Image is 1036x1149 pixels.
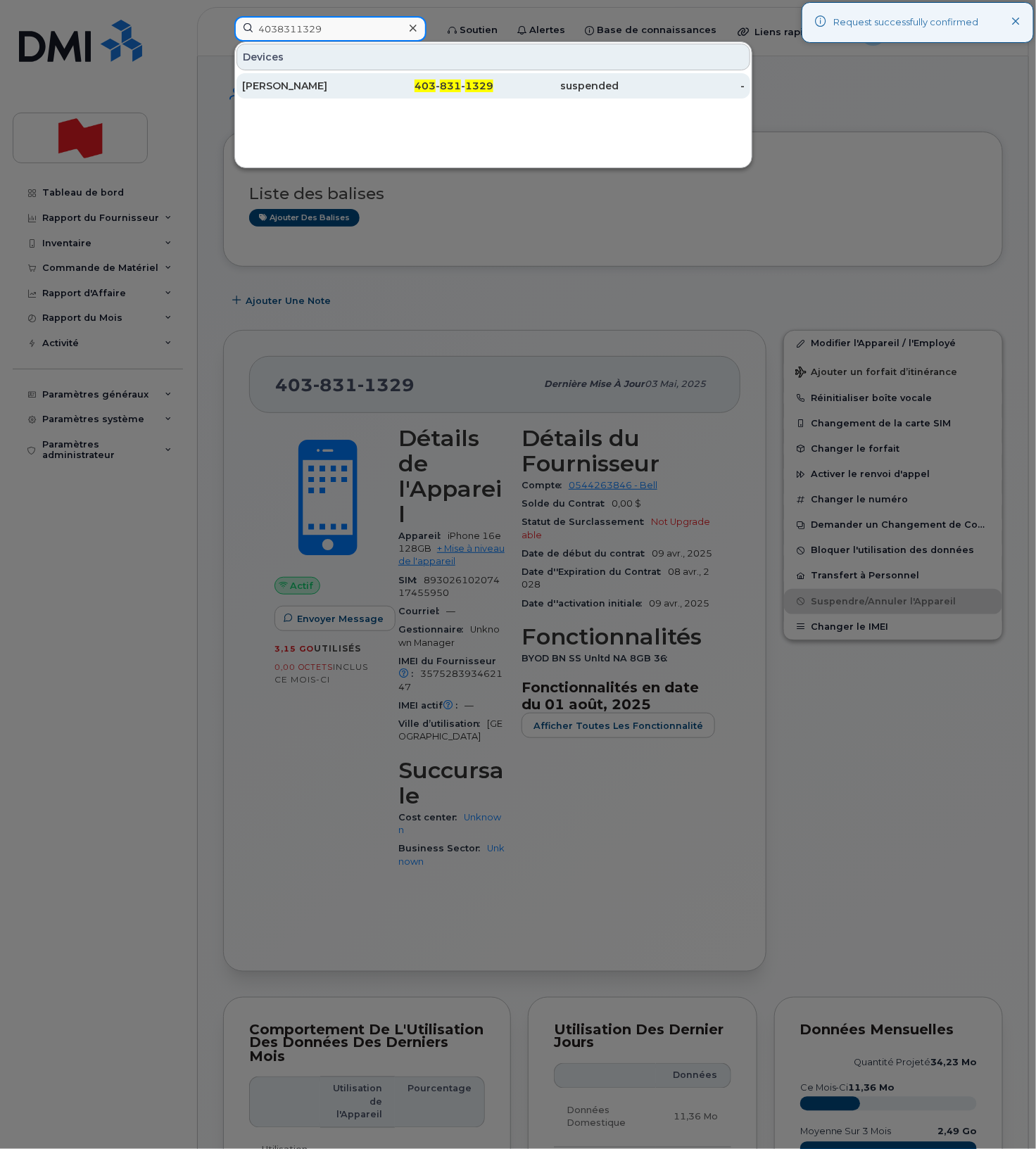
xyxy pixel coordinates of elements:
[236,44,750,70] div: Devices
[465,80,493,92] span: 1329
[242,79,368,93] div: [PERSON_NAME]
[368,79,494,93] div: - -
[415,80,436,92] span: 403
[833,15,978,30] div: Request successfully confirmed
[440,80,461,92] span: 831
[493,79,619,93] div: suspended
[619,79,745,93] div: -
[236,73,750,99] a: [PERSON_NAME]403-831-1329suspended-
